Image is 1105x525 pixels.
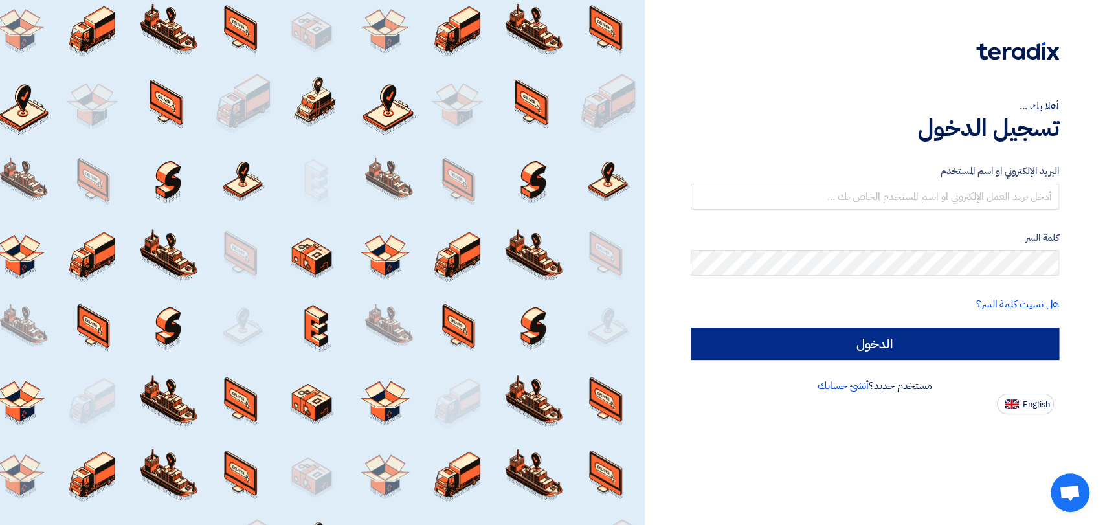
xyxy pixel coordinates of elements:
input: الدخول [691,328,1059,360]
a: أنشئ حسابك [818,378,869,394]
input: أدخل بريد العمل الإلكتروني او اسم المستخدم الخاص بك ... [691,184,1059,210]
button: English [997,394,1054,414]
a: Open chat [1051,473,1089,512]
img: en-US.png [1005,399,1019,409]
label: البريد الإلكتروني او اسم المستخدم [691,164,1059,179]
label: كلمة السر [691,230,1059,245]
img: Teradix logo [976,42,1059,60]
a: هل نسيت كلمة السر؟ [976,296,1059,312]
h1: تسجيل الدخول [691,114,1059,142]
div: أهلا بك ... [691,98,1059,114]
span: English [1023,400,1050,409]
div: مستخدم جديد؟ [691,378,1059,394]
